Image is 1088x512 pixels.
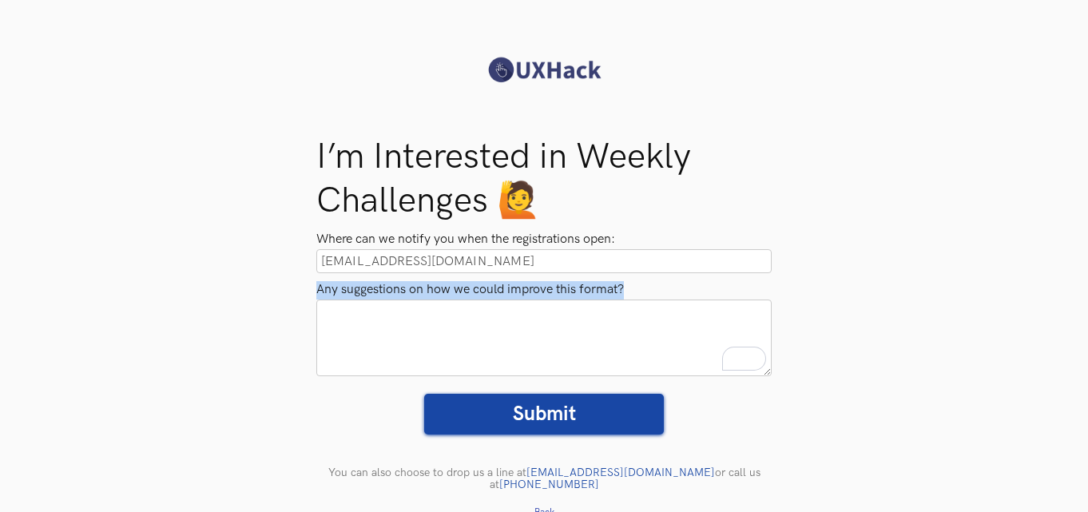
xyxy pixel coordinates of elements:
label: Where can we notify you when the registrations open: [316,231,772,249]
img: UXHack Logo [484,56,604,84]
h1: I’m Interested in Weekly Challenges 🙋 [316,135,772,223]
a: [PHONE_NUMBER] [499,478,599,491]
label: Any suggestions on how we could improve this format? [316,281,772,300]
textarea: To enrich screen reader interactions, please activate Accessibility in Grammarly extension settings [316,300,772,376]
div: You can also choose to drop us a line at or call us at [304,466,784,490]
a: [EMAIL_ADDRESS][DOMAIN_NAME] [526,466,715,479]
input: Please fill this field [316,249,772,273]
input: Submit [424,394,664,435]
